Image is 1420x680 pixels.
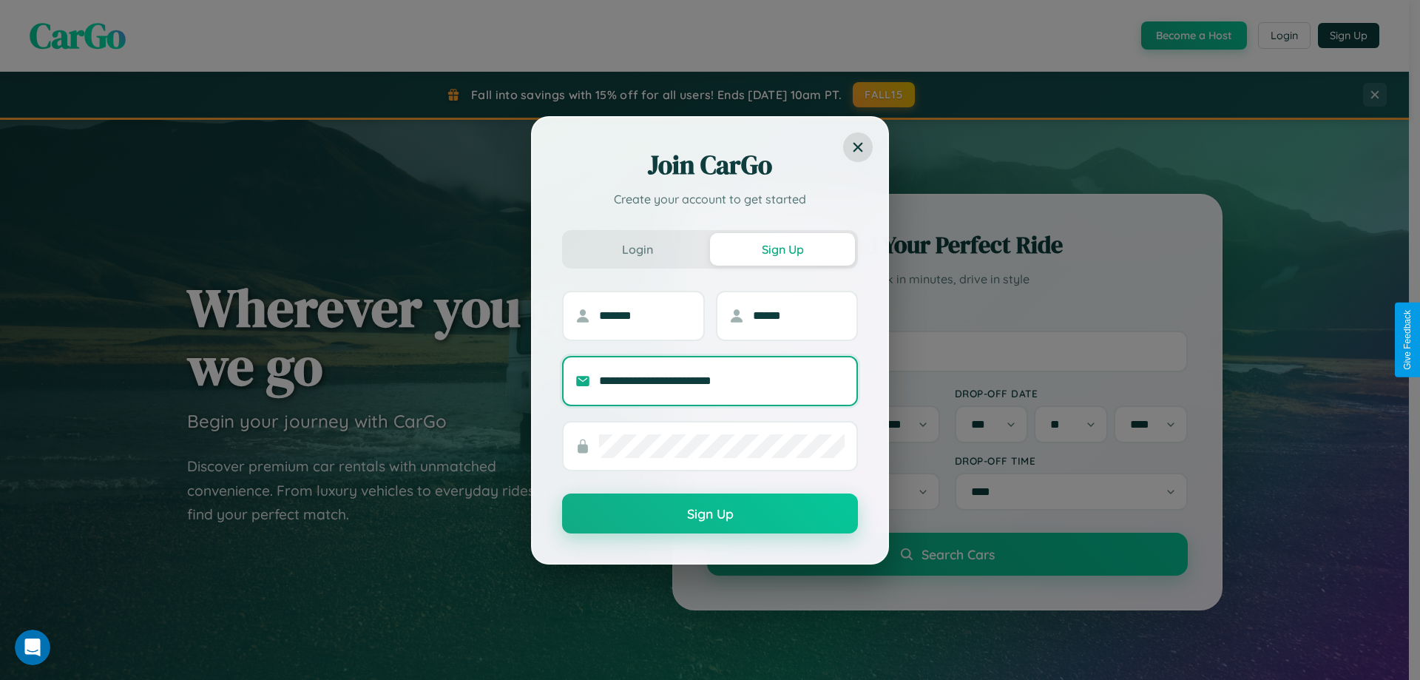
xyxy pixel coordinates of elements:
button: Sign Up [710,233,855,266]
button: Sign Up [562,494,858,533]
iframe: Intercom live chat [15,630,50,665]
p: Create your account to get started [562,190,858,208]
div: Give Feedback [1402,310,1413,370]
h2: Join CarGo [562,147,858,183]
button: Login [565,233,710,266]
